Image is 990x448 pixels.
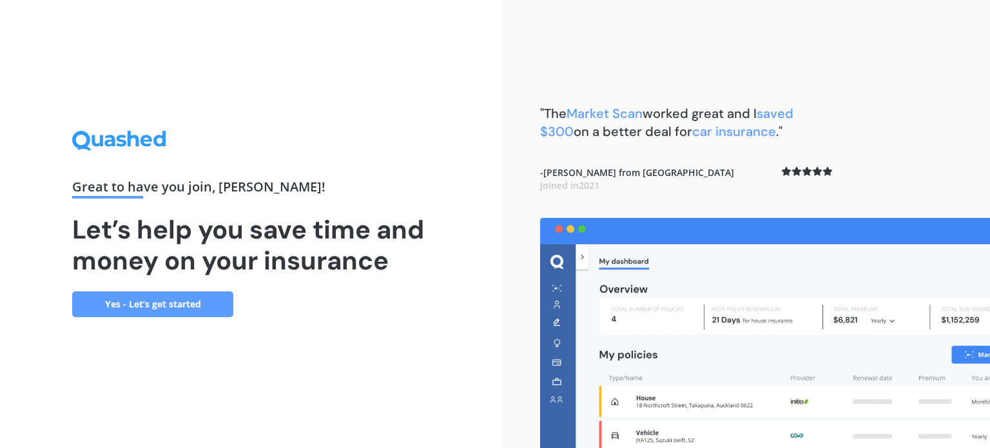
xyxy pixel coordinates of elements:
span: saved $300 [540,105,793,140]
h1: Let’s help you save time and money on your insurance [72,214,429,276]
b: - [PERSON_NAME] from [GEOGRAPHIC_DATA] [540,166,734,191]
img: dashboard.webp [540,218,990,448]
span: Joined in 2021 [540,179,599,191]
div: Great to have you join , [PERSON_NAME] ! [72,180,429,199]
a: Yes - Let’s get started [72,291,233,317]
span: car insurance [692,123,776,140]
b: "The worked great and I on a better deal for ." [540,105,793,140]
span: Market Scan [567,105,643,122]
